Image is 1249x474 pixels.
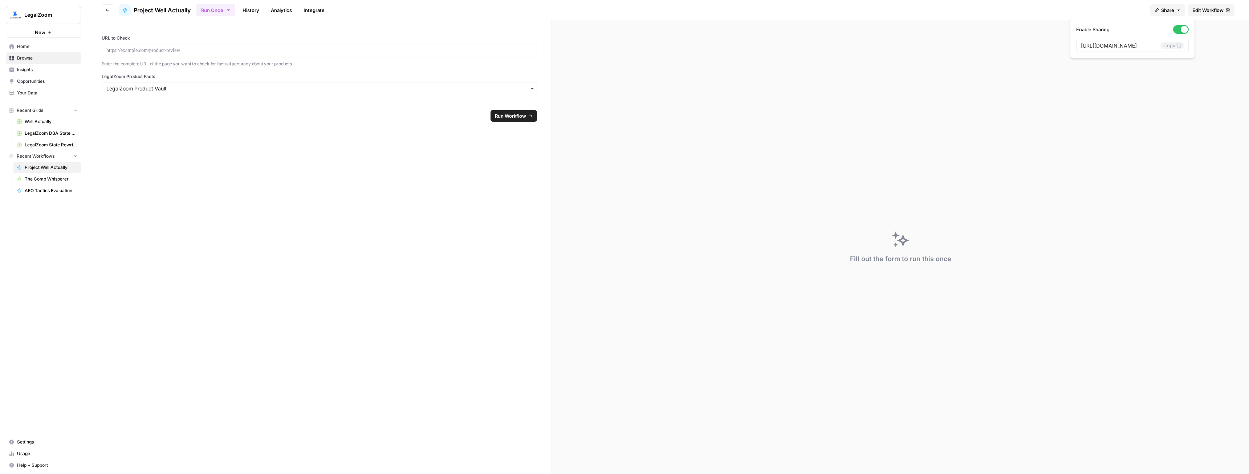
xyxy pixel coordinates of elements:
a: LegalZoom State Rewrites INC [13,139,81,151]
button: Run Workflow [491,110,537,122]
span: Your Data [17,90,78,96]
button: New [6,27,81,38]
div: Fill out the form to run this once [850,254,951,264]
span: Project Well Actually [134,6,191,15]
img: LegalZoom Logo [8,8,21,21]
span: Usage [17,450,78,457]
span: Share [1161,7,1174,14]
a: Your Data [6,87,81,99]
span: LegalZoom [24,11,68,19]
div: Share [1070,19,1195,58]
a: Project Well Actually [119,4,191,16]
a: Well Actually [13,116,81,127]
span: Insights [17,66,78,73]
label: Enable Sharing [1076,25,1189,34]
button: Workspace: LegalZoom [6,6,81,24]
p: Enter the complete URL of the page you want to check for factual accuracy about your products. [102,60,537,68]
span: Run Workflow [495,112,526,119]
label: URL to Check [102,35,537,41]
input: LegalZoom Product Vault [106,85,532,92]
a: Usage [6,448,81,459]
a: History [238,4,264,16]
span: LegalZoom State Rewrites INC [25,142,78,148]
span: Project Well Actually [25,164,78,171]
button: Share [1150,4,1185,16]
a: Opportunities [6,76,81,87]
span: The Comp Whisperer [25,176,78,182]
button: Recent Workflows [6,151,81,162]
button: Run Once [196,4,235,16]
span: Well Actually [25,118,78,125]
span: Home [17,43,78,50]
a: The Comp Whisperer [13,173,81,185]
a: Insights [6,64,81,76]
span: AEO Tactics Evaluation [25,187,78,194]
a: Home [6,41,81,52]
button: Copy [1160,42,1184,49]
a: Edit Workflow [1188,4,1234,16]
a: LegalZoom DBA State Articles [13,127,81,139]
span: Recent Grids [17,107,43,114]
span: Help + Support [17,462,78,469]
a: Analytics [267,4,296,16]
a: Settings [6,436,81,448]
a: AEO Tactics Evaluation [13,185,81,197]
span: Browse [17,55,78,61]
button: Help + Support [6,459,81,471]
span: Edit Workflow [1192,7,1224,14]
a: Project Well Actually [13,162,81,173]
span: Settings [17,439,78,445]
button: Recent Grids [6,105,81,116]
span: Recent Workflows [17,153,54,159]
a: Browse [6,52,81,64]
a: Integrate [299,4,329,16]
span: LegalZoom DBA State Articles [25,130,78,137]
span: Opportunities [17,78,78,85]
span: New [35,29,45,36]
label: LegalZoom Product Facts [102,73,537,80]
